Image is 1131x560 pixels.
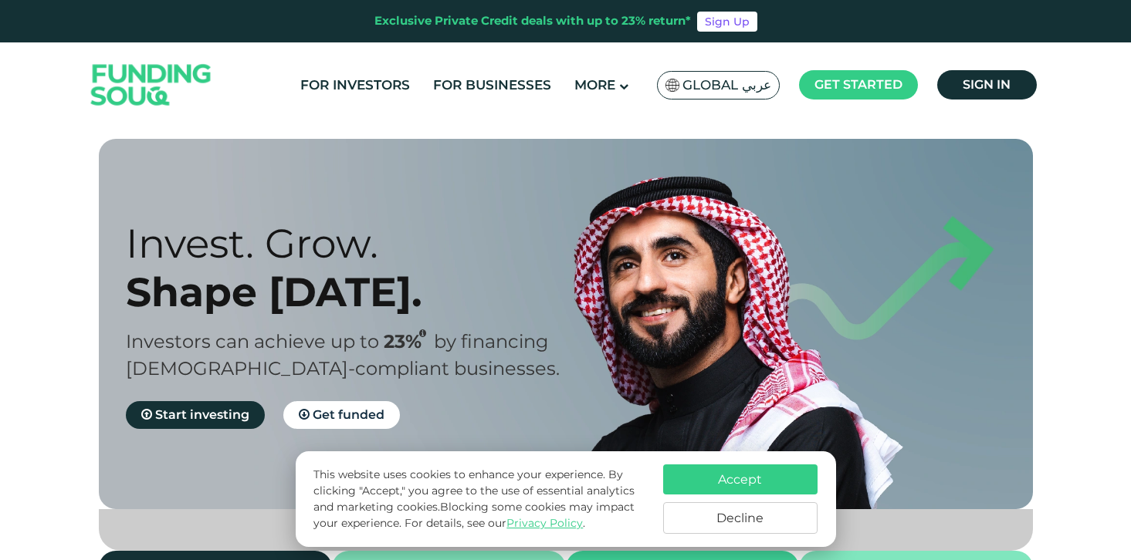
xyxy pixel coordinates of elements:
[126,401,265,429] a: Start investing
[296,73,414,98] a: For Investors
[663,464,818,494] button: Accept
[697,12,757,32] a: Sign Up
[506,516,583,530] a: Privacy Policy
[663,502,818,534] button: Decline
[313,467,647,531] p: This website uses cookies to enhance your experience. By clicking "Accept," you agree to the use ...
[384,330,434,353] span: 23%
[574,77,615,93] span: More
[283,401,400,429] a: Get funded
[429,73,555,98] a: For Businesses
[126,268,593,316] div: Shape [DATE].
[126,219,593,268] div: Invest. Grow.
[155,407,249,422] span: Start investing
[937,70,1037,100] a: Sign in
[76,46,227,124] img: Logo
[419,329,426,338] i: 23% IRR (expected) ~ 15% Net yield (expected)
[665,79,679,92] img: SA Flag
[313,407,384,422] span: Get funded
[374,12,691,30] div: Exclusive Private Credit deals with up to 23% return*
[126,330,379,353] span: Investors can achieve up to
[313,500,635,530] span: Blocking some cookies may impact your experience.
[814,77,902,92] span: Get started
[682,76,771,94] span: Global عربي
[405,516,585,530] span: For details, see our .
[963,77,1011,92] span: Sign in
